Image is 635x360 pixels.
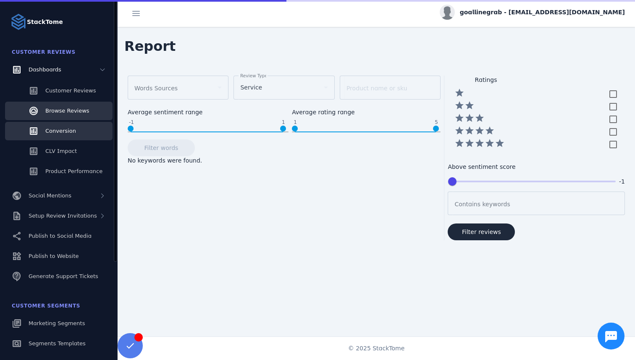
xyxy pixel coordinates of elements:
mat-icon: star [454,100,464,110]
mat-label: Above sentiment score [448,163,625,171]
mat-icon: star [475,113,485,123]
a: CLV Impact [5,142,113,160]
button: Filter reviews [448,223,515,240]
span: Service [240,82,262,92]
span: Publish to Social Media [29,233,92,239]
span: Report [118,29,182,63]
mat-icon: star [475,138,485,148]
mat-icon: star [485,138,495,148]
span: Customer Reviews [12,49,76,55]
span: 5 [433,118,439,126]
span: Setup Review Invitations [29,213,97,219]
mat-icon: star [454,113,464,123]
a: Segments Templates [5,334,113,353]
mat-icon: star [454,126,464,136]
span: Dashboards [29,66,61,73]
span: Product Performance [45,168,102,174]
ngx-slider: Average rating range [292,131,441,133]
mat-label: Words Sources [134,85,178,92]
mat-icon: star [485,126,495,136]
a: Publish to Website [5,247,113,265]
span: ngx-slider-max [280,126,286,131]
img: profile.jpg [440,5,455,20]
span: -1 [128,118,135,126]
mat-icon: star [464,138,475,148]
ngx-slider: Average sentiment range [128,131,289,133]
span: Customer Segments [12,303,80,309]
mat-label: Review Type [240,73,268,78]
mat-label: Average sentiment range [128,108,289,117]
mat-icon: star [464,100,475,110]
span: 1 [281,118,286,126]
span: Marketing Segments [29,320,85,326]
span: Publish to Website [29,253,79,259]
span: Segments Templates [29,340,86,347]
span: CLV Impact [45,148,77,154]
mat-icon: star [475,126,485,136]
span: Generate Support Tickets [29,273,98,279]
a: Publish to Social Media [5,227,113,245]
a: Generate Support Tickets [5,267,113,286]
img: Logo image [10,13,27,30]
span: Average rating range [292,126,298,131]
mat-icon: star [495,138,505,148]
a: Product Performance [5,162,113,181]
h1: No keywords were found. [128,156,441,165]
span: Customer Reviews [45,87,96,94]
mat-icon: star [454,88,464,98]
button: goallinegrab - [EMAIL_ADDRESS][DOMAIN_NAME] [440,5,625,20]
span: Conversion [45,128,76,134]
mat-label: Ratings [448,76,497,83]
span: Average sentiment range [128,126,134,131]
span: Filter reviews [462,229,501,235]
a: Customer Reviews [5,81,113,100]
a: Marketing Segments [5,314,113,333]
a: Conversion [5,122,113,140]
mat-icon: star [464,113,475,123]
a: Browse Reviews [5,102,113,120]
span: goallinegrab - [EMAIL_ADDRESS][DOMAIN_NAME] [460,8,625,17]
mat-label: Average rating range [292,108,441,117]
span: Browse Reviews [45,108,89,114]
strong: StackTome [27,18,63,26]
mat-label: Contains keywords [454,201,510,208]
span: © 2025 StackTome [348,344,405,353]
span: ngx-slider-max [433,126,439,131]
mat-icon: star [464,126,475,136]
span: 1 [292,118,298,126]
mat-icon: star [454,138,464,148]
mat-label: Product name or sku [346,85,407,92]
span: Social Mentions [29,192,71,199]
